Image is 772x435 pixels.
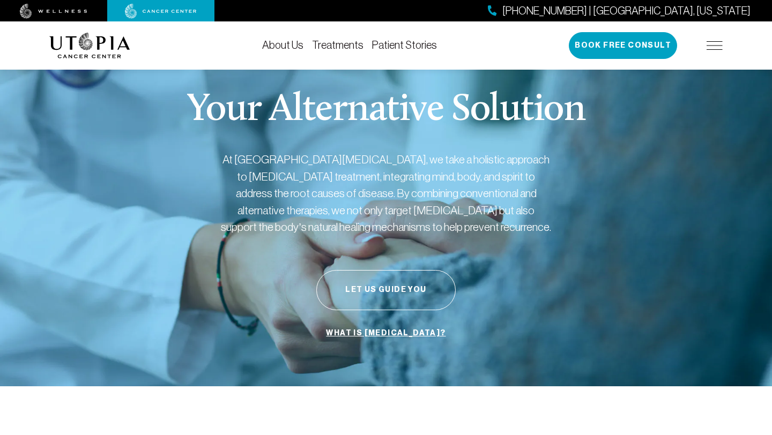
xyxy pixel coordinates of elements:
[502,3,751,19] span: [PHONE_NUMBER] | [GEOGRAPHIC_DATA], [US_STATE]
[187,91,585,130] p: Your Alternative Solution
[323,323,448,343] a: What is [MEDICAL_DATA]?
[372,39,437,51] a: Patient Stories
[125,4,197,19] img: cancer center
[262,39,303,51] a: About Us
[316,270,456,310] button: Let Us Guide You
[220,151,552,236] p: At [GEOGRAPHIC_DATA][MEDICAL_DATA], we take a holistic approach to [MEDICAL_DATA] treatment, inte...
[312,39,363,51] a: Treatments
[20,4,87,19] img: wellness
[49,33,130,58] img: logo
[488,3,751,19] a: [PHONE_NUMBER] | [GEOGRAPHIC_DATA], [US_STATE]
[569,32,677,59] button: Book Free Consult
[707,41,723,50] img: icon-hamburger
